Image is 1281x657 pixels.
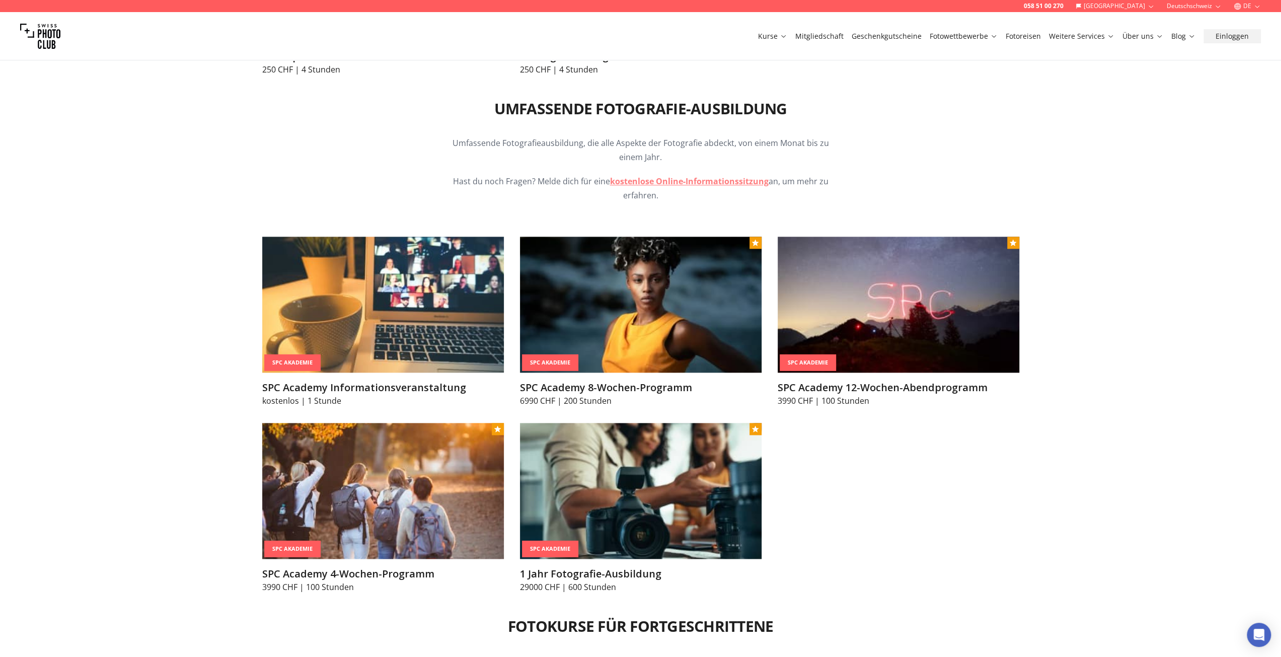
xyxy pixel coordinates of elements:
[262,63,504,76] p: 250 CHF | 4 Stunden
[1171,31,1195,41] a: Blog
[1118,29,1167,43] button: Über uns
[1002,29,1045,43] button: Fotoreisen
[778,237,1019,373] img: SPC Academy 12-Wochen-Abendprogramm
[780,354,836,371] div: SPC Akademie
[778,395,1019,407] p: 3990 CHF | 100 Stunden
[795,31,844,41] a: Mitgliedschaft
[447,174,834,202] p: Hast du noch Fragen? Melde dich für eine an, um mehr zu erfahren.
[508,617,774,635] h2: Fotokurse für Fortgeschrittene
[1247,623,1271,647] div: Open Intercom Messenger
[610,176,769,187] a: kostenlose Online-Informationssitzung
[264,354,321,371] div: SPC Akademie
[791,29,848,43] button: Mitgliedschaft
[1045,29,1118,43] button: Weitere Services
[778,237,1019,407] a: SPC Academy 12-Wochen-AbendprogrammSPC AkademieSPC Academy 12-Wochen-Abendprogramm3990 CHF | 100 ...
[754,29,791,43] button: Kurse
[264,541,321,557] div: SPC Akademie
[262,567,504,581] h3: SPC Academy 4-Wochen-Programm
[1024,2,1064,10] a: 058 51 00 270
[522,541,578,557] div: SPC Akademie
[520,395,762,407] p: 6990 CHF | 200 Stunden
[262,237,504,373] img: SPC Academy Informationsveranstaltung
[262,423,504,593] a: SPC Academy 4-Wochen-ProgrammSPC AkademieSPC Academy 4-Wochen-Programm3990 CHF | 100 Stunden
[520,237,762,407] a: SPC Academy 8-Wochen-ProgrammSPC AkademieSPC Academy 8-Wochen-Programm6990 CHF | 200 Stunden
[447,136,834,164] p: Umfassende Fotografieausbildung, die alle Aspekte der Fotografie abdeckt, von einem Monat bis zu ...
[520,381,762,395] h3: SPC Academy 8-Wochen-Programm
[520,567,762,581] h3: 1 Jahr Fotografie-Ausbildung
[1122,31,1163,41] a: Über uns
[930,31,998,41] a: Fotowettbewerbe
[20,16,60,56] img: Swiss photo club
[520,237,762,373] img: SPC Academy 8-Wochen-Programm
[520,581,762,593] p: 29000 CHF | 600 Stunden
[262,423,504,559] img: SPC Academy 4-Wochen-Programm
[494,100,787,118] h2: Umfassende Fotografie-Ausbildung
[758,31,787,41] a: Kurse
[262,381,504,395] h3: SPC Academy Informationsveranstaltung
[262,237,504,407] a: SPC Academy InformationsveranstaltungSPC AkademieSPC Academy Informationsveranstaltungkostenlos |...
[262,581,504,593] p: 3990 CHF | 100 Stunden
[1203,29,1261,43] button: Einloggen
[926,29,1002,43] button: Fotowettbewerbe
[1006,31,1041,41] a: Fotoreisen
[852,31,922,41] a: Geschenkgutscheine
[1167,29,1199,43] button: Blog
[520,423,762,593] a: 1 Jahr Fotografie-AusbildungSPC Akademie1 Jahr Fotografie-Ausbildung29000 CHF | 600 Stunden
[520,63,762,76] p: 250 CHF | 4 Stunden
[848,29,926,43] button: Geschenkgutscheine
[522,354,578,371] div: SPC Akademie
[1049,31,1114,41] a: Weitere Services
[262,395,504,407] p: kostenlos | 1 Stunde
[520,423,762,559] img: 1 Jahr Fotografie-Ausbildung
[778,381,1019,395] h3: SPC Academy 12-Wochen-Abendprogramm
